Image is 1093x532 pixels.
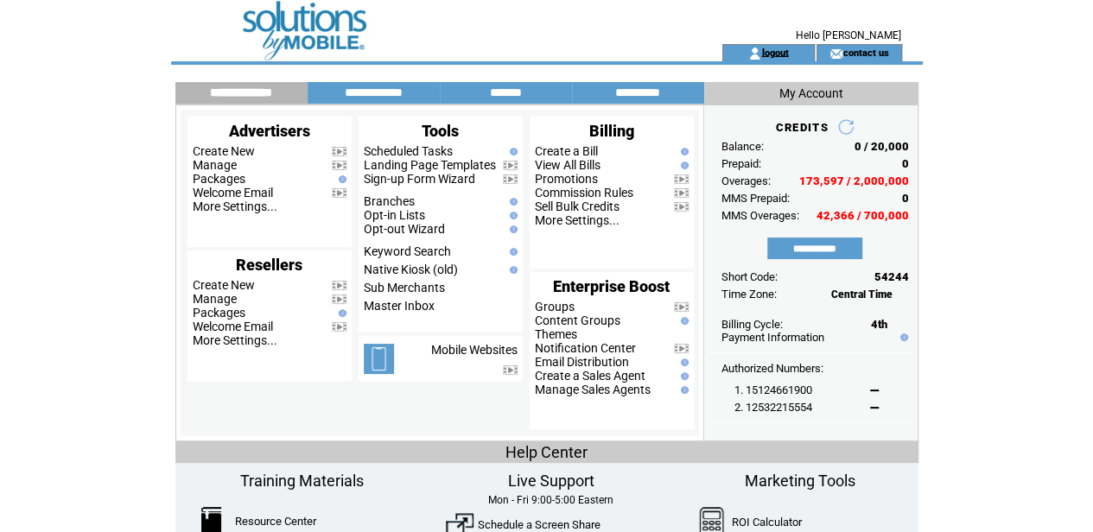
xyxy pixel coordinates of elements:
img: video.png [674,174,689,184]
a: Promotions [535,172,598,186]
a: Create a Bill [535,144,598,158]
img: video.png [332,147,346,156]
img: help.gif [334,309,346,317]
img: video.png [332,281,346,290]
span: Time Zone: [721,288,777,301]
a: More Settings... [193,199,277,213]
a: Schedule a Screen Share [478,518,601,531]
img: video.png [674,188,689,198]
img: video.png [332,188,346,198]
span: Marketing Tools [745,472,855,490]
a: More Settings... [193,333,277,347]
a: Welcome Email [193,320,273,333]
img: mobile-websites.png [364,344,394,374]
a: Resource Center [235,515,316,528]
span: 2. 12532215554 [734,401,812,414]
span: My Account [779,86,843,100]
img: help.gif [677,358,689,366]
a: Mobile Websites [431,343,518,357]
span: CREDITS [775,121,828,134]
a: Native Kiosk (old) [364,263,458,276]
img: account_icon.gif [748,47,761,60]
a: logout [761,47,788,58]
a: Groups [535,300,575,313]
span: 173,597 / 2,000,000 [799,174,909,187]
a: More Settings... [535,213,620,227]
a: Email Distribution [535,355,629,369]
a: Manage [193,292,237,306]
img: help.gif [505,248,518,256]
a: Scheduled Tasks [364,144,453,158]
img: help.gif [677,372,689,380]
span: Advertisers [229,122,310,140]
img: help.gif [505,148,518,155]
span: Balance: [721,140,764,153]
span: 1. 15124661900 [734,383,812,396]
img: video.png [332,161,346,170]
span: Resellers [236,256,302,274]
a: Create a Sales Agent [535,369,645,383]
img: help.gif [505,198,518,206]
img: help.gif [677,148,689,155]
a: ROI Calculator [732,516,802,529]
a: contact us [842,47,888,58]
a: Welcome Email [193,186,273,199]
a: Manage [193,158,237,172]
span: 0 / 20,000 [855,140,909,153]
a: Packages [193,172,245,186]
a: Commission Rules [535,186,633,199]
a: Sell Bulk Credits [535,199,620,213]
img: video.png [503,365,518,375]
span: Short Code: [721,270,778,283]
span: Overages: [721,174,771,187]
span: Tools [422,122,459,140]
span: Prepaid: [721,157,761,170]
span: 0 [902,157,909,170]
img: video.png [674,202,689,212]
span: 0 [902,192,909,205]
img: help.gif [505,266,518,274]
img: video.png [503,161,518,170]
img: contact_us_icon.gif [829,47,842,60]
img: help.gif [505,212,518,219]
a: Landing Page Templates [364,158,496,172]
img: video.png [674,344,689,353]
span: Central Time [831,288,893,301]
span: Enterprise Boost [553,277,670,295]
span: Billing Cycle: [721,318,783,331]
span: 54244 [874,270,909,283]
a: Manage Sales Agents [535,383,651,396]
img: help.gif [896,333,908,341]
a: Branches [364,194,415,208]
a: Sub Merchants [364,281,445,294]
span: Help Center [505,443,588,461]
a: Themes [535,327,577,341]
img: video.png [332,294,346,304]
a: Notification Center [535,341,636,355]
a: Packages [193,306,245,320]
a: Sign-up Form Wizard [364,172,475,186]
a: Create New [193,144,255,158]
img: video.png [503,174,518,184]
a: Content Groups [535,313,620,327]
span: Authorized Numbers: [721,362,823,375]
img: video.png [674,302,689,312]
span: Billing [589,122,634,140]
span: Live Support [507,472,594,490]
a: Opt-out Wizard [364,222,445,236]
img: help.gif [677,161,689,169]
span: 4th [871,318,887,331]
img: video.png [332,322,346,332]
a: Keyword Search [364,244,451,258]
a: Payment Information [721,331,824,344]
span: Hello [PERSON_NAME] [796,29,901,41]
a: Create New [193,278,255,292]
img: help.gif [334,175,346,183]
span: Training Materials [240,472,364,490]
img: help.gif [677,317,689,325]
span: MMS Overages: [721,209,799,222]
img: help.gif [677,386,689,394]
a: Opt-in Lists [364,208,425,222]
img: help.gif [505,225,518,233]
a: Master Inbox [364,299,435,313]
